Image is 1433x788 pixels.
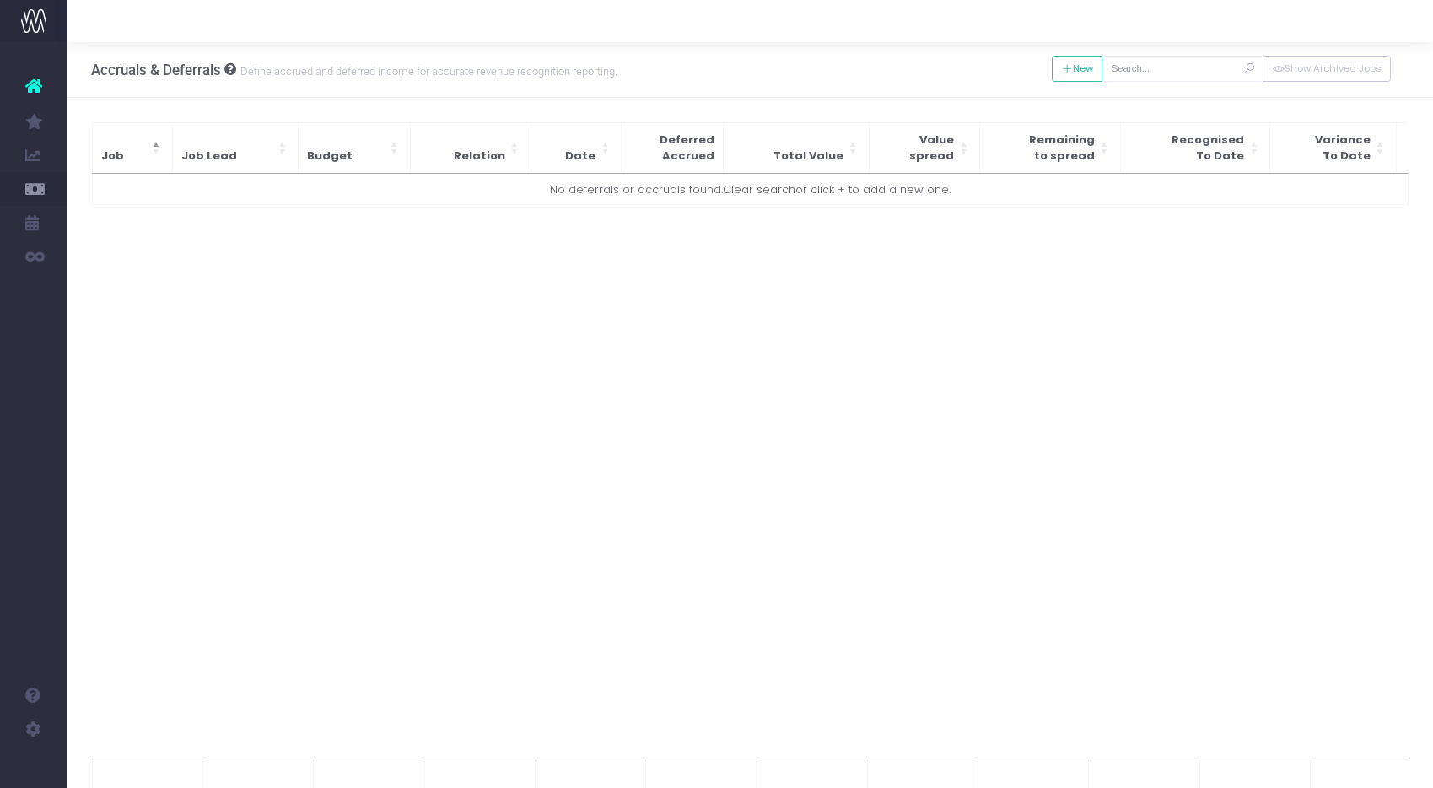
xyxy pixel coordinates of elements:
[299,122,411,173] th: Budget: Activate to sort
[92,175,1409,205] td: No deferrals or accruals found. or click + to add a new one.
[717,174,862,175] th: Total Value: Activate to sort
[21,754,46,780] img: images/default_profile_image.png
[92,174,171,175] th: Job: Activate to invert sorting
[307,148,353,165] span: Budget
[1120,122,1270,173] th: Recognised<br />To Date: Activate to sort
[1029,132,1095,165] span: Remainingto spread
[1263,56,1391,82] button: Show Archived Jobs
[1270,122,1397,173] th: Variance<br />To Date: Activate to sort
[1172,132,1244,165] span: RecognisedTo Date
[1259,174,1384,175] th: Variance<br />To Date: Activate to sort
[181,148,237,165] span: Job Lead
[171,174,296,175] th: Job Lead: Activate to sort
[236,62,617,78] small: Define accrued and deferred income for accurate revenue recognition reporting.
[660,132,714,165] span: Deferred Accrued
[723,181,795,198] span: Clear search
[531,122,622,173] th: Date: Activate to sort
[411,122,531,173] th: Relation: Activate to sort
[1102,56,1263,82] input: Search...
[980,122,1120,173] th: Remaining<br />to spread: Activate to sort
[1111,174,1259,175] th: Recognised<br />To Date: Activate to sort
[565,148,595,165] span: Date
[909,132,954,165] span: Valuespread
[723,122,869,173] th: Total Value: Activate to sort
[862,174,972,175] th: Value<br />spread: Activate to sort
[526,174,617,175] th: Date: Activate to sort
[622,122,723,173] th: Deferred<br /> Accrued
[407,174,526,175] th: Relation: Activate to sort
[454,148,505,165] span: Relation
[296,174,407,175] th: Budget: Activate to sort
[92,122,172,173] th: Job: Activate to invert sorting
[1052,56,1103,82] button: New
[773,148,843,165] span: Total Value
[1315,132,1371,165] span: VarianceTo Date
[91,62,617,78] h3: Accruals & Deferrals
[101,148,124,165] span: Job
[869,122,979,173] th: Value<br />spread: Activate to sort
[972,174,1111,175] th: Remaining<br />to spread: Activate to sort
[172,122,299,173] th: Job Lead: Activate to sort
